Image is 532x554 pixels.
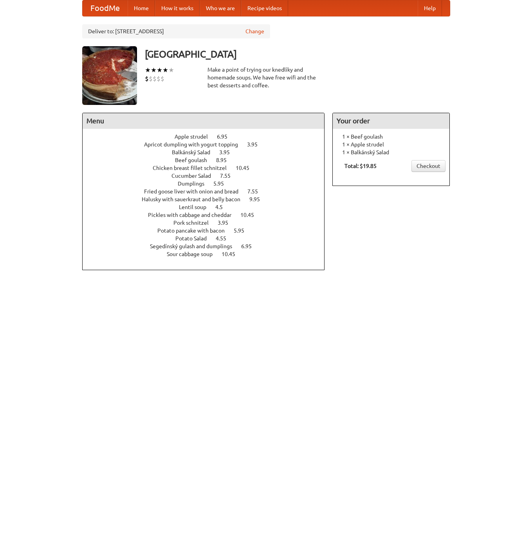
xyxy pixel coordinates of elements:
[179,204,214,210] span: Lentil soup
[222,251,243,257] span: 10.45
[142,196,274,202] a: Halusky with sauerkraut and belly bacon 9.95
[155,0,200,16] a: How it works
[333,113,449,129] h4: Your order
[128,0,155,16] a: Home
[207,66,325,89] div: Make a point of trying our knedlíky and homemade soups. We have free wifi and the best desserts a...
[83,0,128,16] a: FoodMe
[157,227,233,234] span: Potato pancake with bacon
[157,74,161,83] li: $
[162,66,168,74] li: ★
[173,220,216,226] span: Pork schnitzel
[83,113,325,129] h4: Menu
[172,149,244,155] a: Balkánský Salad 3.95
[144,188,246,195] span: Fried goose liver with onion and bread
[153,74,157,83] li: $
[167,251,220,257] span: Sour cabbage soup
[247,141,265,148] span: 3.95
[153,165,264,171] a: Chicken breast fillet schnitzel 10.45
[241,243,260,249] span: 6.95
[241,0,288,16] a: Recipe videos
[145,66,151,74] li: ★
[175,235,241,242] a: Potato Salad 4.55
[142,196,248,202] span: Halusky with sauerkraut and belly bacon
[249,196,268,202] span: 9.95
[200,0,241,16] a: Who we are
[236,165,257,171] span: 10.45
[168,66,174,74] li: ★
[175,134,242,140] a: Apple strudel 6.95
[173,220,243,226] a: Pork schnitzel 3.95
[337,133,445,141] li: 1 × Beef goulash
[216,157,234,163] span: 8.95
[175,157,241,163] a: Beef goulash 8.95
[167,251,250,257] a: Sour cabbage soup 10.45
[220,173,238,179] span: 7.55
[82,24,270,38] div: Deliver to: [STREET_ADDRESS]
[144,188,272,195] a: Fried goose liver with onion and bread 7.55
[144,141,272,148] a: Apricot dumpling with yogurt topping 3.95
[82,46,137,105] img: angular.jpg
[245,27,264,35] a: Change
[148,212,269,218] a: Pickles with cabbage and cheddar 10.45
[145,74,149,83] li: $
[247,188,266,195] span: 7.55
[161,74,164,83] li: $
[149,74,153,83] li: $
[337,141,445,148] li: 1 × Apple strudel
[418,0,442,16] a: Help
[217,134,235,140] span: 6.95
[179,204,237,210] a: Lentil soup 4.5
[219,149,238,155] span: 3.95
[175,235,215,242] span: Potato Salad
[178,180,238,187] a: Dumplings 5.95
[144,141,246,148] span: Apricot dumpling with yogurt topping
[337,148,445,156] li: 1 × Balkánský Salad
[150,243,266,249] a: Segedínský gulash and dumplings 6.95
[157,66,162,74] li: ★
[216,235,234,242] span: 4.55
[150,243,240,249] span: Segedínský gulash and dumplings
[153,165,234,171] span: Chicken breast fillet schnitzel
[171,173,245,179] a: Cucumber Salad 7.55
[175,157,215,163] span: Beef goulash
[213,180,232,187] span: 5.95
[240,212,262,218] span: 10.45
[215,204,231,210] span: 4.5
[175,134,216,140] span: Apple strudel
[157,227,259,234] a: Potato pancake with bacon 5.95
[411,160,445,172] a: Checkout
[344,163,377,169] b: Total: $19.85
[171,173,219,179] span: Cucumber Salad
[145,46,450,62] h3: [GEOGRAPHIC_DATA]
[218,220,236,226] span: 3.95
[151,66,157,74] li: ★
[234,227,252,234] span: 5.95
[148,212,239,218] span: Pickles with cabbage and cheddar
[178,180,212,187] span: Dumplings
[172,149,218,155] span: Balkánský Salad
